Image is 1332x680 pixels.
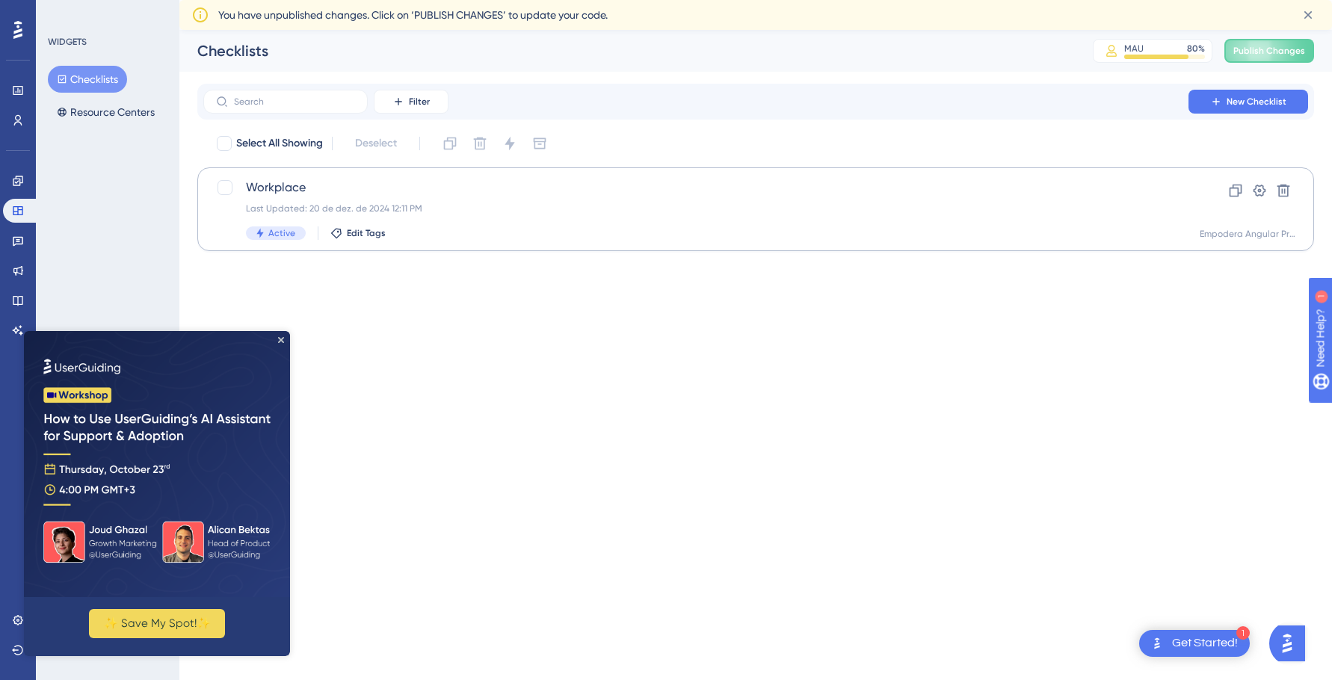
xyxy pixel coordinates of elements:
span: Edit Tags [347,227,386,239]
span: Publish Changes [1233,45,1305,57]
button: Publish Changes [1224,39,1314,63]
div: Close Preview [254,6,260,12]
input: Search [234,96,355,107]
div: 80 % [1187,43,1205,55]
div: Get Started! [1172,635,1238,652]
span: Need Help? [35,4,93,22]
span: New Checklist [1227,96,1286,108]
div: MAU [1124,43,1144,55]
span: Filter [409,96,430,108]
button: Filter [374,90,448,114]
button: Deselect [342,130,410,157]
span: Deselect [355,135,397,152]
button: New Checklist [1188,90,1308,114]
button: Resource Centers [48,99,164,126]
div: Checklists [197,40,1055,61]
span: Active [268,227,295,239]
div: Open Get Started! checklist, remaining modules: 1 [1139,630,1250,657]
div: 1 [1236,626,1250,640]
div: Empodera Angular Prod [1200,228,1295,240]
button: Edit Tags [330,227,386,239]
div: 1 [104,7,108,19]
span: Select All Showing [236,135,323,152]
img: launcher-image-alternative-text [1148,634,1166,652]
button: Checklists [48,66,127,93]
span: Workplace [246,179,1146,197]
span: You have unpublished changes. Click on ‘PUBLISH CHANGES’ to update your code. [218,6,608,24]
button: ✨ Save My Spot!✨ [65,278,201,307]
div: WIDGETS [48,36,87,48]
iframe: UserGuiding AI Assistant Launcher [1269,621,1314,666]
div: Last Updated: 20 de dez. de 2024 12:11 PM [246,203,1146,214]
